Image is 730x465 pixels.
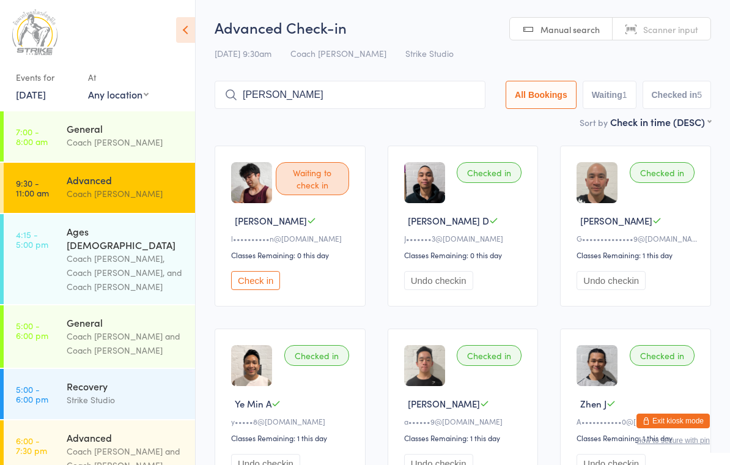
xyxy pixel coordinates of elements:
span: [DATE] 9:30am [215,47,271,59]
label: Sort by [580,116,608,128]
span: [PERSON_NAME] [235,214,307,227]
div: Checked in [630,162,695,183]
a: [DATE] [16,87,46,101]
div: At [88,67,149,87]
img: Strike Studio [12,9,57,55]
div: G••••••••••••••9@[DOMAIN_NAME] [577,233,698,244]
button: how to secure with pin [637,436,710,445]
span: [PERSON_NAME] [580,214,652,227]
time: 4:15 - 5:00 pm [16,229,48,249]
div: 1 [622,90,627,100]
a: 5:00 -6:00 pmGeneralCoach [PERSON_NAME] and Coach [PERSON_NAME] [4,305,195,368]
div: 5 [697,90,702,100]
input: Search [215,81,485,109]
div: Check in time (DESC) [610,115,711,128]
span: Coach [PERSON_NAME] [290,47,386,59]
div: A•••••••••••0@[DOMAIN_NAME] [577,416,698,426]
div: Any location [88,87,149,101]
button: Exit kiosk mode [636,414,710,428]
div: Advanced [67,173,185,187]
div: Waiting to check in [276,162,349,195]
button: Waiting1 [583,81,636,109]
img: image1719561928.png [577,345,618,386]
div: a••••••9@[DOMAIN_NAME] [404,416,526,426]
time: 5:00 - 6:00 pm [16,384,48,404]
button: Undo checkin [404,271,473,290]
div: Classes Remaining: 0 this day [231,250,353,260]
div: Classes Remaining: 0 this day [404,250,526,260]
span: Ye Min A [235,397,271,410]
a: 4:15 -5:00 pmAges [DEMOGRAPHIC_DATA]Coach [PERSON_NAME], Coach [PERSON_NAME], and Coach [PERSON_N... [4,214,195,304]
div: Classes Remaining: 1 this day [577,250,698,260]
span: [PERSON_NAME] D [408,214,489,227]
img: image1718609087.png [404,162,445,203]
div: l••••••••••n@[DOMAIN_NAME] [231,233,353,244]
img: image1742432175.png [231,345,272,386]
div: Classes Remaining: 1 this day [577,433,698,443]
time: 7:00 - 8:00 am [16,127,48,146]
div: General [67,316,185,329]
div: y•••••8@[DOMAIN_NAME] [231,416,353,426]
div: Checked in [630,345,695,366]
span: Zhen J [580,397,606,410]
img: image1705999002.png [577,162,618,203]
div: J•••••••3@[DOMAIN_NAME] [404,233,526,244]
a: 5:00 -6:00 pmRecoveryStrike Studio [4,369,195,419]
time: 6:00 - 7:30 pm [16,436,47,455]
span: [PERSON_NAME] [408,397,480,410]
div: Coach [PERSON_NAME] [67,187,185,201]
div: General [67,122,185,135]
time: 5:00 - 6:00 pm [16,321,48,340]
div: Coach [PERSON_NAME] [67,135,185,149]
span: Strike Studio [405,47,454,59]
a: 9:30 -11:00 amAdvancedCoach [PERSON_NAME] [4,163,195,213]
button: All Bookings [506,81,577,109]
img: image1705367645.png [231,162,272,203]
div: Recovery [67,379,185,393]
img: image1703225102.png [404,345,445,386]
div: Strike Studio [67,393,185,407]
time: 9:30 - 11:00 am [16,178,49,198]
div: Classes Remaining: 1 this day [231,433,353,443]
span: Scanner input [643,23,698,35]
div: Coach [PERSON_NAME], Coach [PERSON_NAME], and Coach [PERSON_NAME] [67,251,185,294]
div: Events for [16,67,76,87]
div: Ages [DEMOGRAPHIC_DATA] [67,225,185,251]
div: Checked in [457,345,522,366]
div: Coach [PERSON_NAME] and Coach [PERSON_NAME] [67,329,185,357]
div: Checked in [457,162,522,183]
h2: Advanced Check-in [215,17,711,37]
div: Advanced [67,431,185,444]
button: Undo checkin [577,271,646,290]
button: Check in [231,271,280,290]
span: Manual search [540,23,600,35]
a: 7:00 -8:00 amGeneralCoach [PERSON_NAME] [4,111,195,162]
div: Checked in [284,345,349,366]
div: Classes Remaining: 1 this day [404,433,526,443]
button: Checked in5 [643,81,712,109]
